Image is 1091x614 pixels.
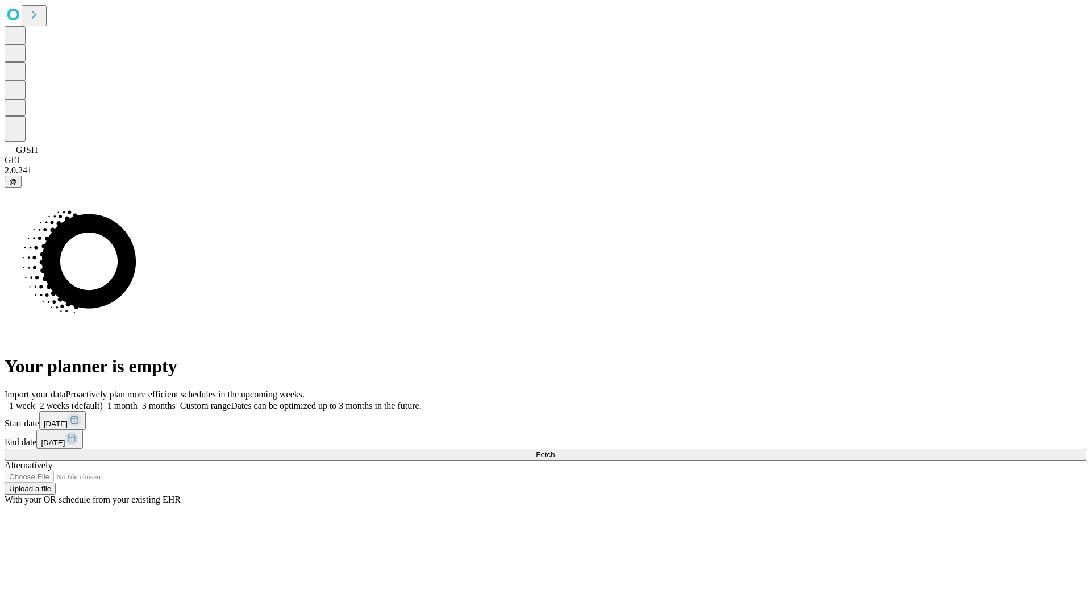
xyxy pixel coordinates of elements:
span: Dates can be optimized up to 3 months in the future. [231,401,421,410]
button: @ [5,176,22,188]
span: @ [9,177,17,186]
span: Fetch [536,450,555,459]
span: [DATE] [41,438,65,447]
span: Alternatively [5,460,52,470]
span: [DATE] [44,420,68,428]
span: 1 week [9,401,35,410]
button: [DATE] [39,411,86,430]
span: 1 month [107,401,138,410]
span: Proactively plan more efficient schedules in the upcoming weeks. [66,389,305,399]
span: With your OR schedule from your existing EHR [5,495,181,504]
div: GEI [5,155,1086,165]
span: Custom range [180,401,231,410]
button: Upload a file [5,483,56,495]
span: 3 months [142,401,176,410]
span: 2 weeks (default) [40,401,103,410]
div: End date [5,430,1086,449]
span: Import your data [5,389,66,399]
div: 2.0.241 [5,165,1086,176]
h1: Your planner is empty [5,356,1086,377]
span: GJSH [16,145,38,155]
div: Start date [5,411,1086,430]
button: [DATE] [36,430,83,449]
button: Fetch [5,449,1086,460]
